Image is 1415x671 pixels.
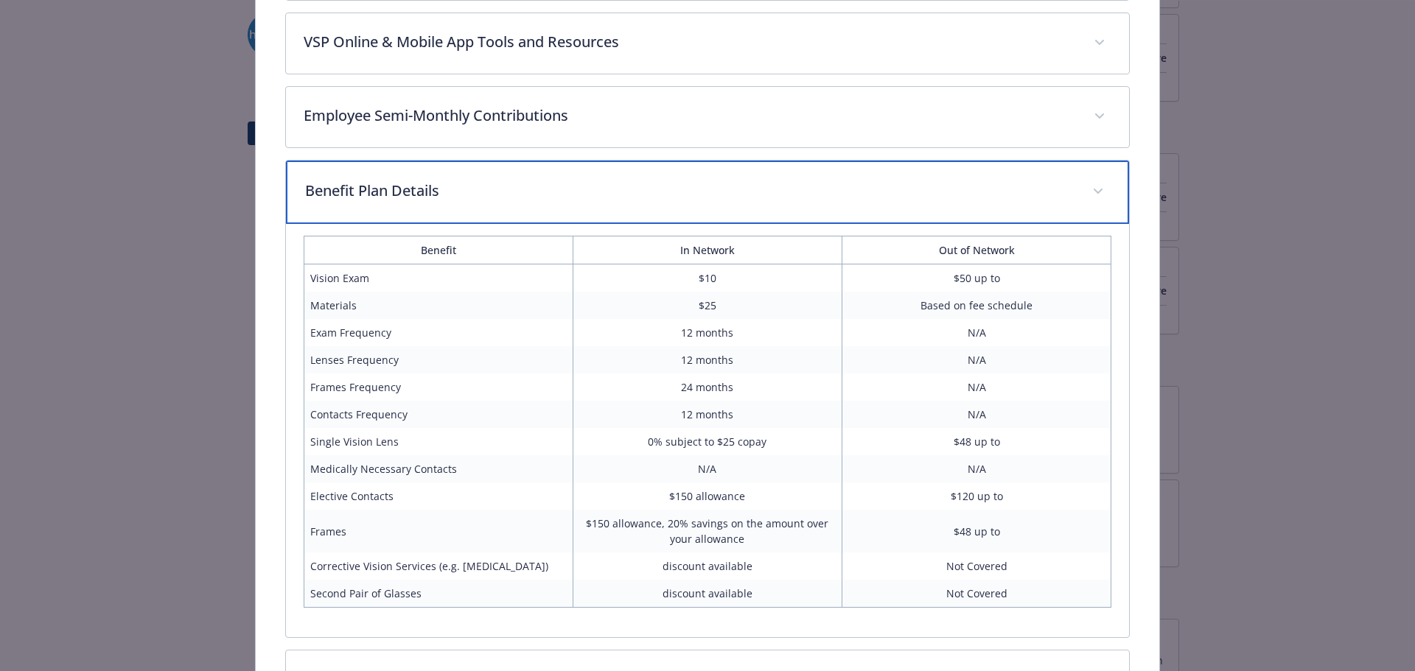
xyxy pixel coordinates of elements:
div: VSP Online & Mobile App Tools and Resources [286,13,1130,74]
td: Corrective Vision Services (e.g. [MEDICAL_DATA]) [304,552,573,580]
td: Frames Frequency [304,373,573,401]
div: Benefit Plan Details [286,224,1130,637]
td: Contacts Frequency [304,401,573,428]
th: Benefit [304,236,573,264]
td: $48 up to [842,510,1111,552]
td: 12 months [573,401,842,428]
td: N/A [842,455,1111,482]
td: $10 [573,264,842,292]
td: $150 allowance [573,482,842,510]
td: 12 months [573,346,842,373]
td: Exam Frequency [304,319,573,346]
td: N/A [842,373,1111,401]
td: Elective Contacts [304,482,573,510]
td: N/A [842,401,1111,428]
td: 24 months [573,373,842,401]
td: N/A [842,346,1111,373]
div: Benefit Plan Details [286,161,1130,224]
td: $150 allowance, 20% savings on the amount over your allowance [573,510,842,552]
td: $48 up to [842,428,1111,455]
td: Medically Necessary Contacts [304,455,573,482]
td: Not Covered [842,552,1111,580]
div: Employee Semi-Monthly Contributions [286,87,1130,147]
td: Based on fee schedule [842,292,1111,319]
td: Frames [304,510,573,552]
td: N/A [573,455,842,482]
td: $25 [573,292,842,319]
td: Materials [304,292,573,319]
th: In Network [573,236,842,264]
td: Vision Exam [304,264,573,292]
td: 12 months [573,319,842,346]
td: discount available [573,580,842,608]
td: $120 up to [842,482,1111,510]
td: Second Pair of Glasses [304,580,573,608]
td: N/A [842,319,1111,346]
p: Benefit Plan Details [305,180,1075,202]
td: Not Covered [842,580,1111,608]
td: discount available [573,552,842,580]
td: $50 up to [842,264,1111,292]
td: Lenses Frequency [304,346,573,373]
p: VSP Online & Mobile App Tools and Resources [304,31,1077,53]
th: Out of Network [842,236,1111,264]
td: 0% subject to $25 copay [573,428,842,455]
td: Single Vision Lens [304,428,573,455]
p: Employee Semi-Monthly Contributions [304,105,1077,127]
